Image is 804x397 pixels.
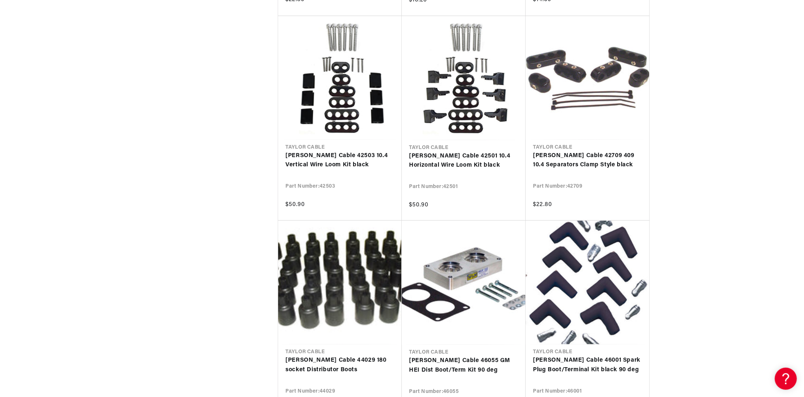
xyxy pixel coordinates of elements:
a: [PERSON_NAME] Cable 42503 10.4 Vertical Wire Loom Kit black [285,151,394,170]
a: [PERSON_NAME] Cable 42709 409 10.4 Separators Clamp Style black [533,151,642,170]
a: [PERSON_NAME] Cable 44029 180 socket Distributor Boots [285,356,394,375]
a: [PERSON_NAME] Cable 46055 GM HEI Dist Boot/Term Kit 90 deg [409,356,518,375]
a: [PERSON_NAME] Cable 46001 Spark Plug Boot/Terminal Kit black 90 deg [533,356,642,375]
a: [PERSON_NAME] Cable 42501 10.4 Horizontal Wire Loom Kit black [409,152,518,170]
